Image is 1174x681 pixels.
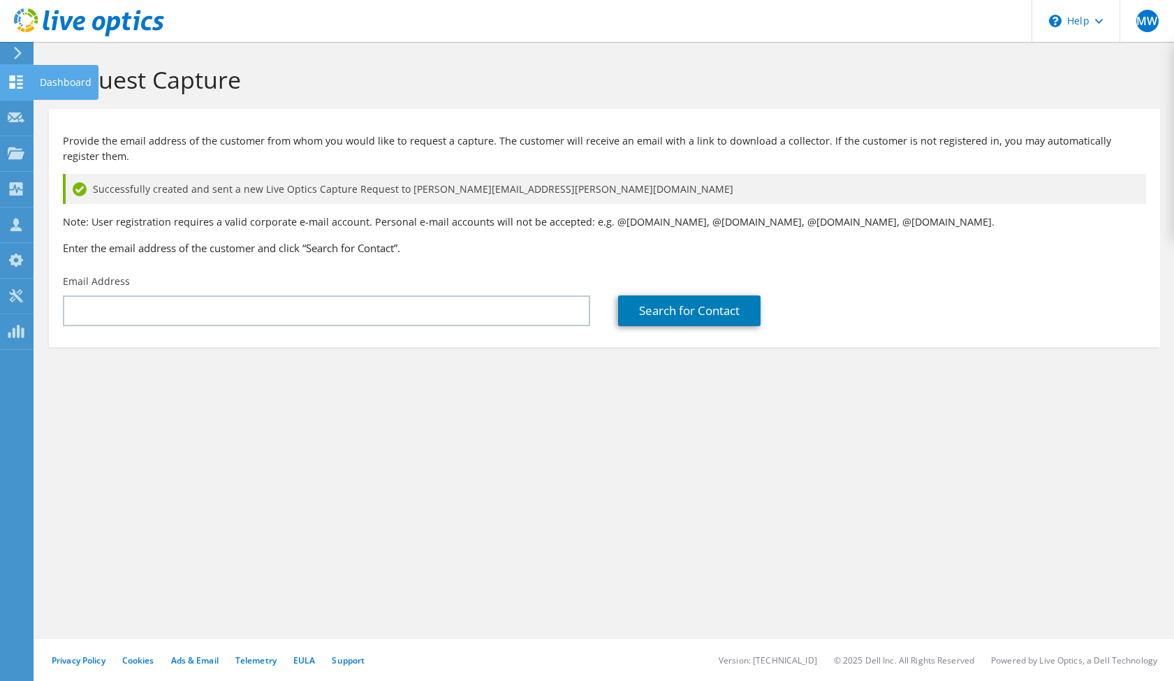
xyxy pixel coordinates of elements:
svg: \n [1049,15,1062,27]
a: Ads & Email [171,654,219,666]
a: Search for Contact [618,295,761,326]
a: Cookies [122,654,154,666]
p: Note: User registration requires a valid corporate e-mail account. Personal e-mail accounts will ... [63,214,1146,230]
a: Support [332,654,365,666]
div: Dashboard [33,65,98,100]
p: Provide the email address of the customer from whom you would like to request a capture. The cust... [63,133,1146,164]
span: MW [1136,10,1159,32]
label: Email Address [63,274,130,288]
h3: Enter the email address of the customer and click “Search for Contact”. [63,240,1146,256]
li: © 2025 Dell Inc. All Rights Reserved [834,654,974,666]
li: Version: [TECHNICAL_ID] [719,654,817,666]
li: Powered by Live Optics, a Dell Technology [991,654,1157,666]
a: Telemetry [235,654,277,666]
a: EULA [293,654,315,666]
a: Privacy Policy [52,654,105,666]
span: Successfully created and sent a new Live Optics Capture Request to [PERSON_NAME][EMAIL_ADDRESS][P... [93,182,733,197]
h1: Request Capture [56,65,1146,94]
